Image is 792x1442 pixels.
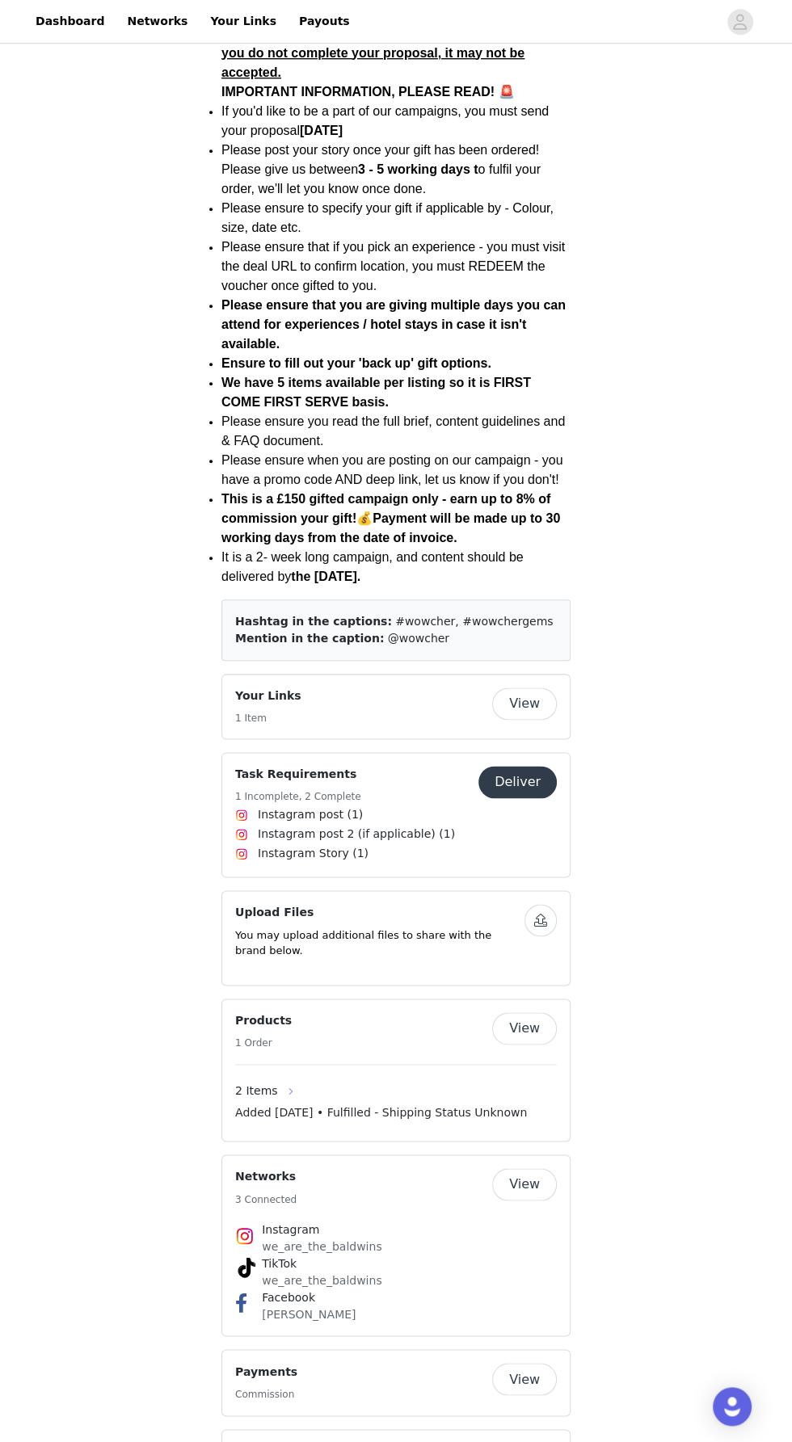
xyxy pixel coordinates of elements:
[358,162,478,176] strong: 3 - 5 working days t
[221,492,550,525] strong: arn up to 8% of commission your gift!
[235,615,392,628] span: Hashtag in the captions:
[300,124,343,137] strong: [DATE]
[492,1012,557,1045] button: View
[258,826,455,843] span: Instagram post 2 (if applicable) (1)
[117,3,197,40] a: Networks
[221,298,566,351] span: Please ensure that you are giving multiple days you can attend for experiences / hotel stays in c...
[262,1255,530,1272] h4: TikTok
[235,1083,278,1099] span: 2 Items
[235,789,361,804] h5: 1 Incomplete, 2 Complete
[262,1238,530,1255] p: we_are_the_baldwins
[221,201,554,234] span: Please ensure to specify your gift if applicable by - Colour, size, date etc.
[221,143,541,195] span: Please post your story once your gift has been ordered! Please give us between o fulfil your orde...
[235,711,301,725] h5: 1 Item
[262,1289,530,1305] h4: Facebook
[221,414,565,448] span: Please ensure you read the full brief, content guidelines and & FAQ document.
[221,1349,571,1416] div: Payments
[258,806,363,823] span: Instagram post (1)
[258,845,369,862] span: Instagram Story (1)
[221,356,491,370] span: Ensure to fill out your 'back up' gift options.
[235,828,248,841] img: Instagram Icon
[235,1363,297,1380] h4: Payments
[388,632,449,645] span: @wowcher
[492,1363,557,1395] button: View
[26,3,114,40] a: Dashboard
[478,766,557,798] button: Deliver
[221,240,565,292] span: Please ensure that if you pick an experience - you must visit the deal URL to confirm location, y...
[235,904,524,921] h4: Upload Files
[235,1168,297,1185] h4: Networks
[289,3,360,40] a: Payouts
[221,492,457,506] strong: This is a £150 gifted campaign only - e
[395,615,553,628] span: #wowcher, #wowchergems
[235,1012,292,1029] h4: Products
[262,1272,530,1289] p: we_are_the_baldwins
[492,687,557,720] button: View
[221,85,515,99] span: IMPORTANT INFORMATION, PLEASE READ! 🚨
[221,376,531,409] span: We have 5 items available per listing so it is FIRST COME FIRST SERVE basis.
[221,453,562,486] span: Please ensure when you are posting on our campaign - you have a promo code AND deep link, let us ...
[235,766,361,783] h4: Task Requirements
[235,1226,255,1246] img: Instagram Icon
[732,9,748,35] div: avatar
[291,570,360,583] strong: the [DATE].
[221,1154,571,1336] div: Networks
[200,3,286,40] a: Your Links
[235,1104,527,1121] span: Added [DATE] • Fulfilled - Shipping Status Unknown
[235,1386,297,1401] h5: Commission
[235,687,301,704] h4: Your Links
[235,809,248,822] img: Instagram Icon
[235,1192,297,1206] h5: 3 Connected
[221,492,560,544] span: 💰
[221,104,549,137] span: If you'd like to be a part of our campaigns, you must send your proposal
[221,7,558,79] span: You must fill out the entire proposal - send us your dates of availability for experiences & back...
[262,1305,530,1322] p: [PERSON_NAME]
[492,1168,557,1200] button: View
[221,550,524,583] span: It is a 2- week long campaign, and content should be delivered by
[221,998,571,1141] div: Products
[221,752,571,877] div: Task Requirements
[713,1387,752,1426] div: Open Intercom Messenger
[235,632,384,645] span: Mention in the caption:
[262,1221,530,1238] h4: Instagram
[221,511,560,544] strong: Payment will be made up to 30 working days from the date of invoice.
[235,927,524,959] p: You may upload additional files to share with the brand below.
[235,847,248,860] img: Instagram Icon
[235,1036,292,1050] h5: 1 Order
